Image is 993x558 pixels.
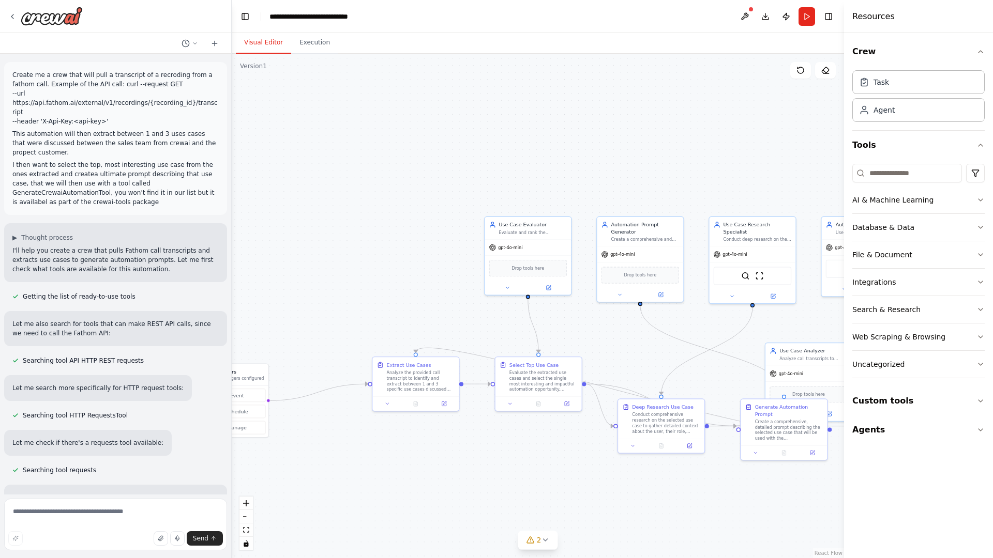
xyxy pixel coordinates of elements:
button: Start a new chat [206,37,223,50]
div: Use Case Research Specialist [724,221,792,235]
div: Use Case AnalyzerAnalyze call transcripts to identify and extract between 1 and 3 specific use ca... [765,343,853,422]
button: Send [187,531,223,546]
div: Use Case EvaluatorEvaluate and rank the extracted use cases to select the single most interesting... [484,216,572,296]
div: Select Top Use Case [509,361,559,368]
h4: Resources [852,10,895,23]
p: Let me check if there's a requests tool available: [12,438,163,447]
button: Custom tools [852,386,985,415]
g: Edge from 29162b7a-2068-482e-a673-b0f2f97817b4 to 78fb98fe-0019-4705-9d86-a42fc2c7e4c3 [586,380,736,429]
button: AI & Machine Learning [852,187,985,213]
button: File & Document [852,241,985,268]
div: Use Case Analyzer [779,347,848,354]
div: Web Scraping & Browsing [852,332,945,342]
button: zoom out [239,510,253,523]
button: Switch to previous chat [177,37,202,50]
button: Crew [852,37,985,66]
span: Drop tools here [792,391,825,398]
g: Edge from 29162b7a-2068-482e-a673-b0f2f97817b4 to d33999d7-7698-4d0e-8515-2c9f114fd973 [586,380,613,429]
button: Uncategorized [852,351,985,378]
button: Hide left sidebar [238,9,252,24]
button: Visual Editor [236,32,291,54]
button: Upload files [154,531,168,546]
button: Integrations [852,269,985,296]
div: TriggersNo triggers configuredEventScheduleManage [197,363,269,438]
div: Database & Data [852,222,914,233]
p: I then want to select the top, most interesting use case from the ones extracted and createa ulti... [12,160,219,207]
div: Analyze the provided call transcript to identify and extract between 1 and 3 specific use cases d... [386,370,455,392]
div: Use the generated automation prompt with the GenerateCrewaiAutomationTool to create a fully funct... [836,229,904,235]
span: Manage [227,424,247,431]
div: Deep Research Use Case [632,404,694,411]
button: 2 [518,531,558,550]
span: Event [230,392,244,399]
span: Drop tools here [511,265,544,272]
div: Task [874,77,889,87]
button: Open in side panel [678,442,702,450]
button: Schedule [200,405,266,419]
nav: breadcrumb [269,11,377,22]
span: gpt-4o-mini [723,252,747,257]
span: gpt-4o-mini [610,252,635,257]
span: Drop tools here [624,272,656,279]
button: Search & Research [852,296,985,323]
div: Automation Prompt Generator [611,221,680,235]
div: Automation CreatorUse the generated automation prompt with the GenerateCrewaiAutomationTool to cr... [821,216,909,297]
button: Tools [852,131,985,160]
button: Hide right sidebar [821,9,836,24]
div: Deep Research Use CaseConduct comprehensive research on the selected use case to gather detailed ... [618,398,705,453]
button: Open in side panel [555,399,579,408]
img: Logo [21,7,83,25]
div: Crew [852,66,985,130]
div: Evaluate and rank the extracted use cases to select the single most interesting and impactful aut... [499,229,567,235]
p: This automation will then extract between 1 and 3 uses cases that were discussed between the sale... [12,129,219,157]
div: Analyze call transcripts to identify and extract between 1 and 3 specific use cases discussed bet... [779,356,848,362]
span: 2 [537,535,541,545]
div: Use Case Research SpecialistConduct deep research on the selected use case to understand the user... [709,216,796,304]
div: Tools [852,160,985,386]
button: Open in side panel [529,284,568,292]
button: ▶Thought process [12,234,73,242]
a: React Flow attribution [815,550,842,556]
div: Integrations [852,277,896,287]
span: ▶ [12,234,17,242]
span: Getting the list of ready-to-use tools [23,292,136,301]
button: Click to speak your automation idea [170,531,185,546]
div: Create a comprehensive, detailed prompt describing the selected use case that will be used with t... [755,419,823,441]
span: Thought process [21,234,73,242]
button: zoom in [239,497,253,510]
button: No output available [769,448,799,457]
span: Searching tool requests [23,466,96,474]
button: Open in side panel [432,399,456,408]
button: Improve this prompt [8,531,23,546]
button: No output available [523,399,553,408]
p: Let me search more specifically for HTTP request tools: [12,383,184,393]
div: Extract Use Cases [386,361,431,368]
button: toggle interactivity [239,537,253,550]
button: Web Scraping & Browsing [852,323,985,350]
span: Schedule [225,408,248,415]
p: I'll help you create a crew that pulls Fathom call transcripts and extracts use cases to generate... [12,246,219,274]
div: Use Case Evaluator [499,221,567,228]
span: Send [193,534,208,542]
button: Open in side panel [753,292,793,300]
img: SerperDevTool [741,272,749,280]
div: Uncategorized [852,359,905,369]
p: No triggers configured [217,376,264,381]
g: Edge from c19633d5-2c63-403a-be6b-0f81424a7696 to 29162b7a-2068-482e-a673-b0f2f97817b4 [463,380,491,388]
button: Event [200,389,266,402]
span: gpt-4o-mini [498,245,522,251]
h3: Triggers [217,368,264,376]
span: Searching tool API HTTP REST requests [23,357,144,365]
div: File & Document [852,250,912,260]
div: Search & Research [852,304,921,315]
button: Open in side panel [809,410,849,418]
div: Evaluate the extracted use cases and select the single most interesting and impactful automation ... [509,370,578,392]
g: Edge from 852ba8ed-97a5-405b-8f9f-8f294d17b2a6 to 29162b7a-2068-482e-a673-b0f2f97817b4 [524,299,542,353]
g: Edge from fc862c28-173c-4acd-8e4b-35fb175a2248 to d33999d7-7698-4d0e-8515-2c9f114fd973 [658,307,756,395]
button: fit view [239,523,253,537]
div: Select Top Use CaseEvaluate the extracted use cases and select the single most interesting and im... [494,357,582,411]
span: Searching tool HTTP RequestsTool [23,411,128,420]
div: Agent [874,105,895,115]
div: Conduct deep research on the selected use case to understand the user's role, company context, in... [724,237,792,242]
button: Agents [852,415,985,444]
